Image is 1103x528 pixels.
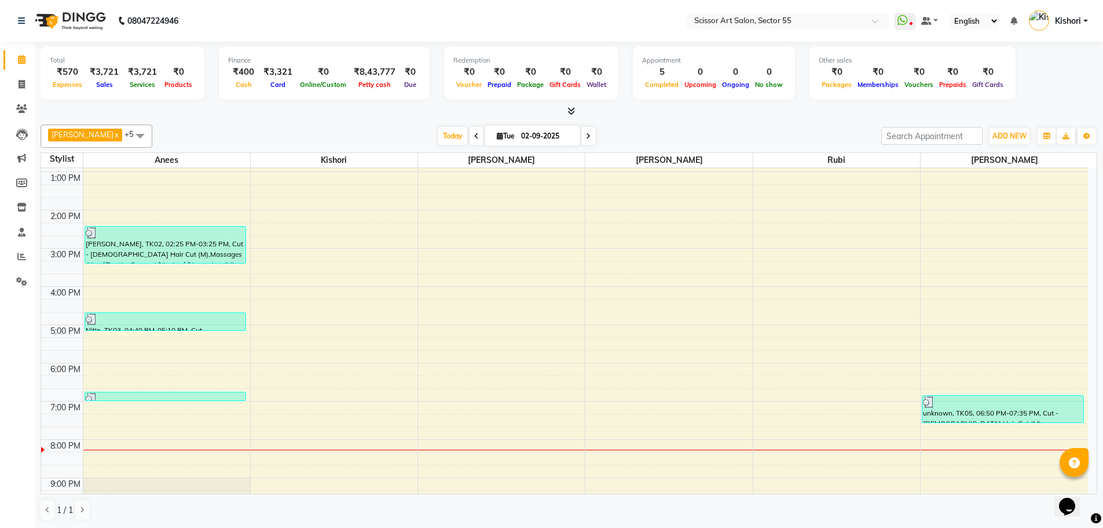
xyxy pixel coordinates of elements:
[990,128,1029,144] button: ADD NEW
[259,65,297,79] div: ₹3,321
[1029,10,1049,31] img: Kishori
[48,249,83,261] div: 3:00 PM
[922,396,1083,423] div: unknown, TK05, 06:50 PM-07:35 PM, Cut - [DEMOGRAPHIC_DATA] Hair Cut (M),[PERSON_NAME] - Styling/S...
[349,65,400,79] div: ₹8,43,777
[719,81,752,89] span: Ongoing
[228,56,420,65] div: Finance
[584,81,609,89] span: Wallet
[681,65,719,79] div: 0
[127,81,158,89] span: Services
[969,81,1006,89] span: Gift Cards
[753,153,920,167] span: Rubi
[855,81,902,89] span: Memberships
[681,81,719,89] span: Upcoming
[881,127,983,145] input: Search Appointment
[819,65,855,79] div: ₹0
[453,56,609,65] div: Redemption
[494,132,518,140] span: Tue
[162,65,195,79] div: ₹0
[719,65,752,79] div: 0
[297,65,349,79] div: ₹0
[85,65,123,79] div: ₹3,721
[992,132,1027,140] span: ADD NEW
[936,81,969,89] span: Prepaids
[584,65,609,79] div: ₹0
[902,81,936,89] span: Vouchers
[453,81,485,89] span: Voucher
[48,363,83,376] div: 6:00 PM
[356,81,394,89] span: Petty cash
[93,81,116,89] span: Sales
[228,65,259,79] div: ₹400
[48,210,83,223] div: 2:00 PM
[251,153,417,167] span: Kishori
[642,81,681,89] span: Completed
[48,325,83,337] div: 5:00 PM
[969,65,1006,79] div: ₹0
[267,81,288,89] span: Card
[48,440,83,452] div: 8:00 PM
[819,56,1006,65] div: Other sales
[518,128,576,145] input: 2025-09-02
[124,129,142,139] span: +5
[123,65,162,79] div: ₹3,721
[48,478,83,490] div: 9:00 PM
[113,130,119,139] a: x
[52,130,113,139] span: [PERSON_NAME]
[547,81,584,89] span: Gift Cards
[50,65,85,79] div: ₹570
[162,81,195,89] span: Products
[485,65,514,79] div: ₹0
[514,65,547,79] div: ₹0
[752,65,786,79] div: 0
[855,65,902,79] div: ₹0
[50,81,85,89] span: Expenses
[547,65,584,79] div: ₹0
[48,172,83,184] div: 1:00 PM
[921,153,1088,167] span: [PERSON_NAME]
[85,313,245,330] div: Nitin, TK03, 04:40 PM-05:10 PM, Cut - [DEMOGRAPHIC_DATA] Hair Cut (M)
[902,65,936,79] div: ₹0
[85,392,245,400] div: unknown, TK04, 06:45 PM-07:00 PM, Cut - Styling (M)
[418,153,585,167] span: [PERSON_NAME]
[514,81,547,89] span: Package
[1055,15,1081,27] span: Kishori
[453,65,485,79] div: ₹0
[233,81,255,89] span: Cash
[50,56,195,65] div: Total
[936,65,969,79] div: ₹0
[642,65,681,79] div: 5
[401,81,419,89] span: Due
[85,227,245,263] div: [PERSON_NAME], TK02, 02:25 PM-03:25 PM, Cut - [DEMOGRAPHIC_DATA] Hair Cut (M),Massages (Head/Foot...
[819,81,855,89] span: Packages
[585,153,752,167] span: [PERSON_NAME]
[48,287,83,299] div: 4:00 PM
[1054,482,1091,516] iframe: chat widget
[642,56,786,65] div: Appointment
[83,153,250,167] span: Anees
[752,81,786,89] span: No show
[297,81,349,89] span: Online/Custom
[30,5,109,37] img: logo
[400,65,420,79] div: ₹0
[485,81,514,89] span: Prepaid
[57,504,73,516] span: 1 / 1
[41,153,83,165] div: Stylist
[438,127,467,145] span: Today
[48,402,83,414] div: 7:00 PM
[127,5,178,37] b: 08047224946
